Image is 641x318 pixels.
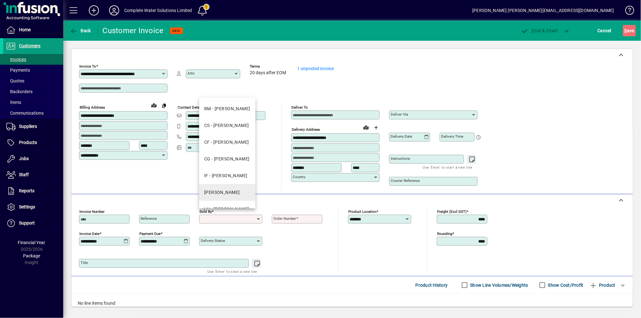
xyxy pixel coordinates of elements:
[204,189,240,196] div: [PERSON_NAME]
[441,134,463,139] mat-label: Delivery time
[199,184,255,201] mat-option: JB - Jeff Berkett
[469,282,528,288] label: Show Line Volumes/Weights
[6,78,24,83] span: Quotes
[413,279,450,291] button: Product History
[199,201,255,218] mat-option: LH - Liam Hendren
[521,28,558,33] span: ost & Email
[361,122,371,132] a: View on map
[71,294,633,313] div: No line items found
[416,280,448,290] span: Product History
[19,204,35,209] span: Settings
[23,253,40,258] span: Package
[3,97,63,108] a: Items
[3,65,63,75] a: Payments
[6,89,33,94] span: Backorders
[19,220,35,225] span: Support
[208,268,257,275] mat-hint: Use 'Enter' to start a new line
[623,25,636,36] button: Save
[18,240,46,245] span: Financial Year
[273,216,296,221] mat-label: Order number
[6,68,30,73] span: Payments
[159,100,169,111] button: Copy to Delivery address
[187,71,194,75] mat-label: Attn
[423,164,473,171] mat-hint: Use 'Enter' to start a new line
[3,135,63,151] a: Products
[19,188,34,193] span: Reports
[625,26,634,36] span: ave
[3,215,63,231] a: Support
[587,279,619,291] button: Product
[141,216,157,221] mat-label: Reference
[63,25,98,36] app-page-header-button: Back
[532,28,535,33] span: P
[518,25,561,36] button: Post & Email
[3,183,63,199] a: Reports
[104,5,124,16] button: Profile
[199,117,255,134] mat-option: CS - Carl Sladen
[19,43,40,48] span: Customers
[19,156,29,161] span: Jobs
[19,140,37,145] span: Products
[201,238,225,243] mat-label: Delivery status
[103,26,164,36] div: Customer Invoice
[625,28,627,33] span: S
[199,151,255,167] mat-option: CG - Crystal Gaiger
[19,124,37,129] span: Suppliers
[199,100,255,117] mat-option: BM - Blair McFarlane
[149,100,159,110] a: View on map
[84,5,104,16] button: Add
[173,29,180,33] span: NEW
[204,139,249,146] div: CF - [PERSON_NAME]
[3,75,63,86] a: Quotes
[391,178,420,183] mat-label: Courier Reference
[598,26,612,36] span: Cancel
[391,112,408,117] mat-label: Deliver via
[371,123,381,133] button: Choose address
[3,86,63,97] a: Backorders
[139,231,161,236] mat-label: Payment due
[19,172,29,177] span: Staff
[437,231,452,236] mat-label: Rounding
[204,156,250,162] div: CG - [PERSON_NAME]
[3,167,63,183] a: Staff
[3,54,63,65] a: Invoices
[391,156,410,161] mat-label: Instructions
[199,167,255,184] mat-option: IF - Ian Fry
[437,209,467,214] mat-label: Freight (excl GST)
[293,175,305,179] mat-label: Country
[3,119,63,135] a: Suppliers
[250,70,286,75] span: 20 days after EOM
[79,209,105,214] mat-label: Invoice number
[472,5,614,15] div: [PERSON_NAME] [PERSON_NAME][EMAIL_ADDRESS][DOMAIN_NAME]
[204,206,249,213] div: LH - [PERSON_NAME]
[124,5,192,15] div: Complete Water Solutions Limited
[250,64,288,69] span: Terms
[6,100,21,105] span: Items
[81,261,88,265] mat-label: Title
[204,105,250,112] div: BM - [PERSON_NAME]
[6,57,26,62] span: Invoices
[199,134,255,151] mat-option: CF - Clint Fry
[391,134,412,139] mat-label: Delivery date
[620,1,633,22] a: Knowledge Base
[3,22,63,38] a: Home
[596,25,613,36] button: Cancel
[79,64,96,69] mat-label: Invoice To
[68,25,93,36] button: Back
[199,209,212,214] mat-label: Sold by
[590,280,615,290] span: Product
[79,231,100,236] mat-label: Invoice date
[547,282,583,288] label: Show Cost/Profit
[6,111,44,116] span: Communications
[204,172,247,179] div: IF - [PERSON_NAME]
[3,199,63,215] a: Settings
[19,27,31,32] span: Home
[291,105,308,110] mat-label: Deliver To
[297,66,334,71] a: 1 unposted invoice
[3,108,63,118] a: Communications
[204,122,249,129] div: CS - [PERSON_NAME]
[3,151,63,167] a: Jobs
[348,209,376,214] mat-label: Product location
[70,28,91,33] span: Back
